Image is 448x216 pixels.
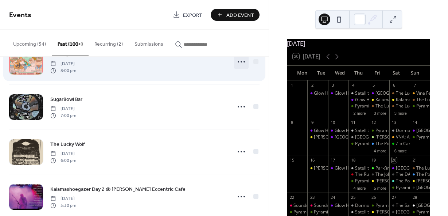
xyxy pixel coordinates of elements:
div: The Sanctuary [396,202,425,209]
div: Pyramid Scheme [375,128,410,134]
div: 24 [330,195,336,200]
div: Glow Hall [389,165,410,171]
div: Glow Hall: Movie Night [307,90,328,96]
div: VNA: A Recipe for Abundance [389,134,410,140]
div: Pyramid Scheme [355,141,389,147]
div: Pyramid Scheme [410,209,430,215]
div: 10 [330,120,336,125]
div: Park(ing) Day [375,165,403,171]
span: [DATE] [50,61,76,67]
a: Kalamashoegazer Day 2 @ [PERSON_NAME] Eccentric Cafe [50,185,186,193]
div: Glow Hall: Movie Night [307,128,328,134]
div: The Polish Hall @ Factory Coffee [410,171,430,178]
span: [DATE] [50,196,76,202]
div: 14 [412,120,417,125]
div: Dormouse: Rad Riso Open Print [355,202,418,209]
div: The Sanctuary [389,202,410,209]
div: 18 [351,157,356,163]
div: [GEOGRAPHIC_DATA] [375,90,420,96]
div: Fri [368,66,387,80]
button: Add Event [211,9,260,21]
button: 4 more [371,147,389,154]
div: Pyramid Scheme [369,128,389,134]
button: 5 more [371,185,389,191]
div: Satellite Records Open Mic [355,90,409,96]
div: 27 [391,195,397,200]
div: Glow Hall: Workshop (Music Production) [335,128,416,134]
div: The Lucky Wolf [396,90,426,96]
div: 3 [330,83,336,88]
div: Glow Hall: Sing Sing & Gather [348,97,369,103]
button: Submissions [129,30,169,56]
div: The Lucky Wolf [369,103,389,109]
div: Satellite Records Open Mic [348,128,369,134]
div: Union Street Station [410,185,430,191]
div: 28 [412,195,417,200]
div: Kalamashoegazer Day 2 @ Bell's Eccentric Cafe [389,97,410,103]
div: Pyramid Scheme [410,134,430,140]
div: [GEOGRAPHIC_DATA] [396,165,440,171]
div: Park(ing) Day [369,165,389,171]
a: Export [167,9,208,21]
div: 4 [351,83,356,88]
div: Satellite Records Open Mic [348,165,369,171]
div: 7 [412,83,417,88]
div: Satellite Records Open Mic [348,209,369,215]
div: The Jolly Llama [369,171,389,178]
span: Export [183,11,202,19]
div: Sun [405,66,424,80]
span: 7:00 pm [50,112,76,119]
div: Pyramid Scheme [293,209,328,215]
div: Thu [349,66,368,80]
div: [GEOGRAPHIC_DATA] [335,134,379,140]
div: 1 [289,83,295,88]
div: Glow Hall: Workshop (Music Production) [335,165,416,171]
span: Add Event [226,11,254,19]
span: 6:00 pm [50,157,76,164]
div: Pyramid Scheme [410,103,430,109]
div: Dormouse: Rad Riso Open Print [348,202,369,209]
div: Glow Hall [410,128,430,134]
div: [DATE] [287,39,430,48]
span: [DATE] [50,151,76,157]
div: Pyramid Scheme [396,185,430,191]
div: Dormouse Theater [410,202,430,209]
div: [GEOGRAPHIC_DATA] [396,209,440,215]
div: Sounds of the Zoo ([PERSON_NAME]) [293,202,368,209]
div: The Lucky Wolf [410,97,430,103]
div: 9 [309,120,315,125]
div: [PERSON_NAME]'s Lower Level [375,134,438,140]
div: Glow Hall: Workshop (Music Production) [328,128,348,134]
span: 8:00 pm [50,67,76,74]
div: Glow Hall [328,134,348,140]
div: Pyramid Scheme [369,202,389,209]
div: 23 [309,195,315,200]
div: Pyramid Scheme [307,209,328,215]
div: 17 [330,157,336,163]
div: The RunOff [348,171,369,178]
div: Wed [330,66,349,80]
div: The Lucky Wolf [389,103,410,109]
div: Glow Hall: Workshop (Music Production) [328,165,348,171]
div: Glow Hall: Workshop (Music Production) [328,202,348,209]
div: The DAAC [396,171,417,178]
button: 6 more [391,147,410,154]
div: 22 [289,195,295,200]
div: Pyramid Scheme [355,178,389,184]
div: 13 [391,120,397,125]
div: Pyramid Scheme [375,202,410,209]
div: The Lucky Wolf [396,103,426,109]
span: Events [9,8,31,22]
div: [PERSON_NAME] Eccentric Cafe [314,134,378,140]
button: Upcoming (54) [7,30,52,56]
div: Mon [293,66,312,80]
div: 2 [309,83,315,88]
div: 6 [391,83,397,88]
div: The RunOff [355,171,378,178]
div: Pyramid Scheme [314,209,348,215]
div: Tue [312,66,331,80]
div: The Lucky Wolf [389,90,410,96]
div: Satellite Records Open Mic [348,90,369,96]
div: The Potato Sack [389,178,410,184]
